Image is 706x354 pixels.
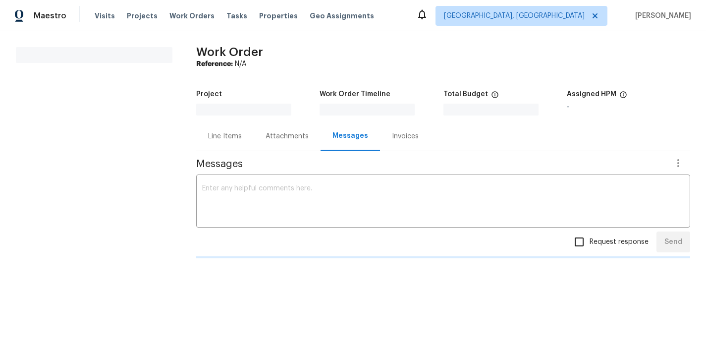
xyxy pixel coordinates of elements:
[196,46,263,58] span: Work Order
[208,131,242,141] div: Line Items
[34,11,66,21] span: Maestro
[226,12,247,19] span: Tasks
[631,11,691,21] span: [PERSON_NAME]
[95,11,115,21] span: Visits
[196,59,690,69] div: N/A
[443,91,488,98] h5: Total Budget
[169,11,215,21] span: Work Orders
[567,91,616,98] h5: Assigned HPM
[259,11,298,21] span: Properties
[196,159,666,169] span: Messages
[310,11,374,21] span: Geo Assignments
[196,91,222,98] h5: Project
[266,131,309,141] div: Attachments
[332,131,368,141] div: Messages
[491,91,499,104] span: The total cost of line items that have been proposed by Opendoor. This sum includes line items th...
[567,104,690,111] div: -
[392,131,419,141] div: Invoices
[444,11,585,21] span: [GEOGRAPHIC_DATA], [GEOGRAPHIC_DATA]
[590,237,649,247] span: Request response
[196,60,233,67] b: Reference:
[619,91,627,104] span: The hpm assigned to this work order.
[320,91,390,98] h5: Work Order Timeline
[127,11,158,21] span: Projects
